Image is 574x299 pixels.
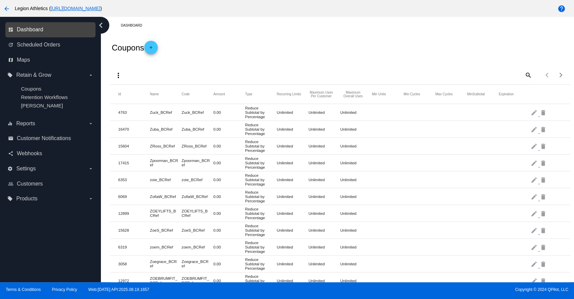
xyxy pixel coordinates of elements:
[118,108,150,116] mat-cell: 4763
[308,277,340,285] mat-cell: Unlimited
[182,108,213,116] mat-cell: Zuck_BCRef
[88,72,93,78] i: arrow_drop_down
[277,277,308,285] mat-cell: Unlimited
[404,92,420,96] button: Change sorting for MinCycles
[213,142,245,150] mat-cell: 0.00
[118,159,150,167] mat-cell: 17415
[213,159,245,167] mat-cell: 0.00
[3,5,11,13] mat-icon: arrow_back
[8,39,93,50] a: update Scheduled Orders
[118,176,150,184] mat-cell: 6353
[245,92,253,96] button: Change sorting for DiscountType
[17,27,43,33] span: Dashboard
[340,125,372,133] mat-cell: Unlimited
[182,274,213,287] mat-cell: ZOEBRUMFIT_BCRef
[8,42,13,47] i: update
[150,207,182,219] mat-cell: ZOEYLIFTS_BCRef
[308,159,340,167] mat-cell: Unlimited
[435,92,453,96] button: Change sorting for MaxCycles
[8,24,93,35] a: dashboard Dashboard
[21,86,41,92] a: Coupons
[7,72,13,78] i: local_offer
[213,176,245,184] mat-cell: 0.00
[540,107,548,118] mat-icon: delete
[540,141,548,151] mat-icon: delete
[277,142,308,150] mat-cell: Unlimited
[147,45,155,53] mat-icon: add
[340,108,372,116] mat-cell: Unlimited
[540,124,548,134] mat-icon: delete
[530,158,538,168] mat-icon: edit
[372,92,386,96] button: Change sorting for MinUnits
[530,191,538,202] mat-icon: edit
[245,155,277,171] mat-cell: Reduce Subtotal by Percentage
[150,193,182,200] mat-cell: ZofiaW_BCRef
[182,142,213,150] mat-cell: ZRoss_BCRef
[7,196,13,201] i: local_offer
[150,92,159,96] button: Change sorting for Name
[308,91,334,98] button: Change sorting for CustomerConversionLimits
[150,258,182,270] mat-cell: Zoegrace_BCRef
[277,209,308,217] mat-cell: Unlimited
[182,92,190,96] button: Change sorting for Code
[541,68,554,82] button: Previous page
[150,142,182,150] mat-cell: ZRoss_BCRef
[540,259,548,269] mat-icon: delete
[121,20,148,31] a: Dashboard
[340,176,372,184] mat-cell: Unlimited
[277,193,308,200] mat-cell: Unlimited
[88,287,149,292] a: Web:[DATE] API:2025.08.19.1657
[245,239,277,255] mat-cell: Reduce Subtotal by Percentage
[245,205,277,222] mat-cell: Reduce Subtotal by Percentage
[112,41,157,54] h2: Coupons
[530,174,538,185] mat-icon: edit
[277,92,301,96] button: Change sorting for RecurringLimits
[150,226,182,234] mat-cell: ZoeS_BCRef
[8,133,93,144] a: email Customer Notifications
[245,188,277,205] mat-cell: Reduce Subtotal by Percentage
[150,176,182,184] mat-cell: zoie_BCRef
[277,176,308,184] mat-cell: Unlimited
[182,207,213,219] mat-cell: ZOEYLIFTS_BCRef
[540,174,548,185] mat-icon: delete
[114,71,122,79] mat-icon: more_vert
[118,277,150,285] mat-cell: 12972
[554,68,568,82] button: Next page
[530,124,538,134] mat-icon: edit
[150,274,182,287] mat-cell: ZOEBRUMFIT_BCRef
[118,209,150,217] mat-cell: 12899
[118,243,150,251] mat-cell: 6319
[308,243,340,251] mat-cell: Unlimited
[17,57,30,63] span: Maps
[540,225,548,235] mat-icon: delete
[213,277,245,285] mat-cell: 0.00
[118,125,150,133] mat-cell: 16470
[530,208,538,219] mat-icon: edit
[150,243,182,251] mat-cell: zoem_BCRef
[340,142,372,150] mat-cell: Unlimited
[16,166,36,172] span: Settings
[182,258,213,270] mat-cell: Zoegrace_BCRef
[182,243,213,251] mat-cell: zoem_BCRef
[7,166,13,171] i: settings
[213,226,245,234] mat-cell: 0.00
[21,103,63,108] span: [PERSON_NAME]
[245,121,277,137] mat-cell: Reduce Subtotal by Percentage
[340,260,372,268] mat-cell: Unlimited
[499,92,513,96] button: Change sorting for ExpirationDate
[118,226,150,234] mat-cell: 15628
[540,191,548,202] mat-icon: delete
[8,151,13,156] i: share
[21,94,68,100] a: Retention Workflows
[118,193,150,200] mat-cell: 6069
[88,166,93,171] i: arrow_drop_down
[530,141,538,151] mat-icon: edit
[8,148,93,159] a: share Webhooks
[308,176,340,184] mat-cell: Unlimited
[17,42,60,48] span: Scheduled Orders
[530,107,538,118] mat-icon: edit
[17,151,42,157] span: Webhooks
[118,142,150,150] mat-cell: 15604
[540,158,548,168] mat-icon: delete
